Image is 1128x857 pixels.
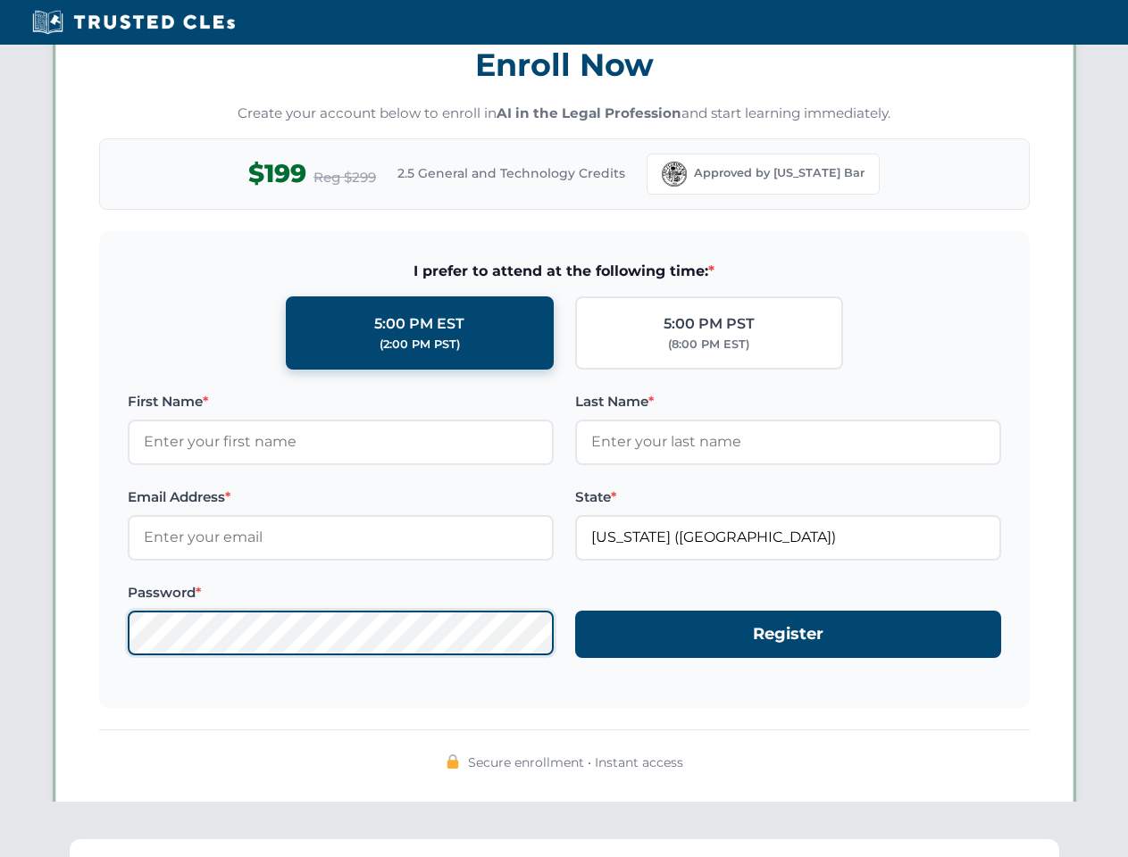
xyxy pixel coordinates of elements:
[374,312,464,336] div: 5:00 PM EST
[128,582,554,603] label: Password
[248,154,306,194] span: $199
[662,162,687,187] img: Florida Bar
[468,753,683,772] span: Secure enrollment • Instant access
[575,515,1001,560] input: Florida (FL)
[128,515,554,560] input: Enter your email
[27,9,240,36] img: Trusted CLEs
[575,391,1001,412] label: Last Name
[664,312,755,336] div: 5:00 PM PST
[668,336,749,354] div: (8:00 PM EST)
[694,164,865,182] span: Approved by [US_STATE] Bar
[99,37,1030,93] h3: Enroll Now
[313,167,376,188] span: Reg $299
[446,754,460,769] img: 🔒
[128,391,554,412] label: First Name
[128,487,554,508] label: Email Address
[575,420,1001,464] input: Enter your last name
[397,163,625,183] span: 2.5 General and Technology Credits
[575,611,1001,658] button: Register
[497,104,681,121] strong: AI in the Legal Profession
[380,336,460,354] div: (2:00 PM PST)
[128,420,554,464] input: Enter your first name
[128,260,1001,283] span: I prefer to attend at the following time:
[99,104,1030,124] p: Create your account below to enroll in and start learning immediately.
[575,487,1001,508] label: State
